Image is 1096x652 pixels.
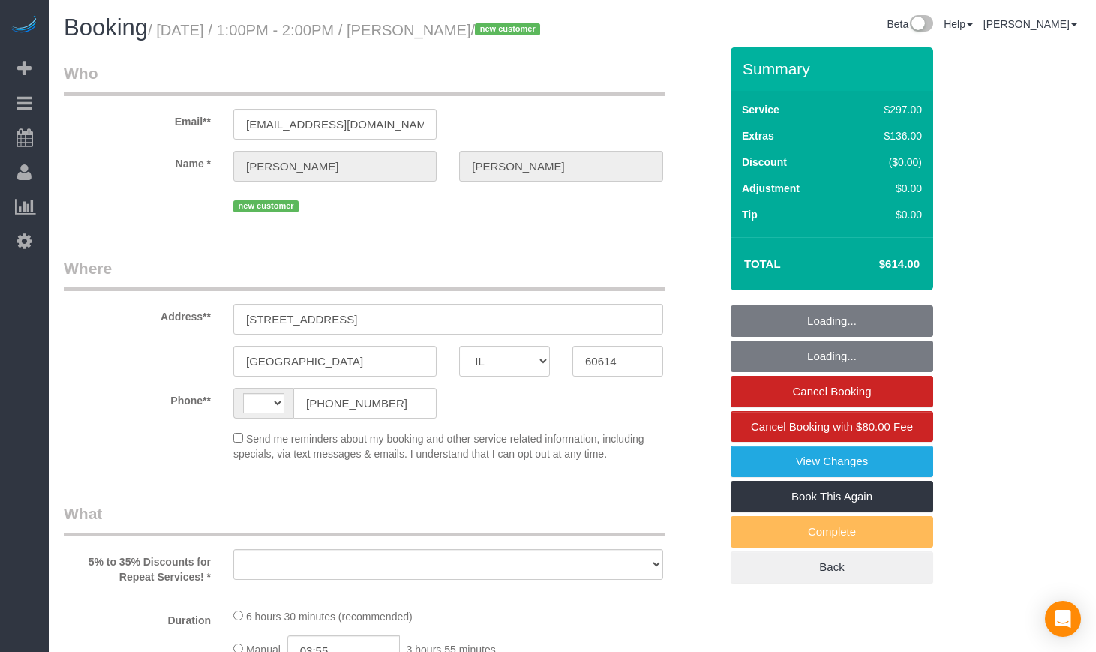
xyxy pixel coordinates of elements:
[459,151,662,182] input: Last Name*
[731,446,933,477] a: View Changes
[471,22,545,38] span: /
[731,481,933,512] a: Book This Again
[731,376,933,407] a: Cancel Booking
[983,18,1077,30] a: [PERSON_NAME]
[53,151,222,171] label: Name *
[742,155,787,170] label: Discount
[743,60,926,77] h3: Summary
[64,503,665,536] legend: What
[742,128,774,143] label: Extras
[887,18,933,30] a: Beta
[742,102,779,117] label: Service
[1045,601,1081,637] div: Open Intercom Messenger
[475,23,540,35] span: new customer
[852,128,922,143] div: $136.00
[742,181,800,196] label: Adjustment
[731,411,933,443] a: Cancel Booking with $80.00 Fee
[148,22,545,38] small: / [DATE] / 1:00PM - 2:00PM / [PERSON_NAME]
[53,608,222,628] label: Duration
[9,15,39,36] img: Automaid Logo
[64,14,148,41] span: Booking
[744,257,781,270] strong: Total
[742,207,758,222] label: Tip
[572,346,663,377] input: Zip Code**
[233,151,437,182] input: First Name**
[233,200,299,212] span: new customer
[751,420,913,433] span: Cancel Booking with $80.00 Fee
[64,62,665,96] legend: Who
[53,549,222,584] label: 5% to 35% Discounts for Repeat Services! *
[246,611,413,623] span: 6 hours 30 minutes (recommended)
[233,433,644,460] span: Send me reminders about my booking and other service related information, including specials, via...
[64,257,665,291] legend: Where
[852,181,922,196] div: $0.00
[908,15,933,35] img: New interface
[852,102,922,117] div: $297.00
[731,551,933,583] a: Back
[852,155,922,170] div: ($0.00)
[852,207,922,222] div: $0.00
[834,258,920,271] h4: $614.00
[944,18,973,30] a: Help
